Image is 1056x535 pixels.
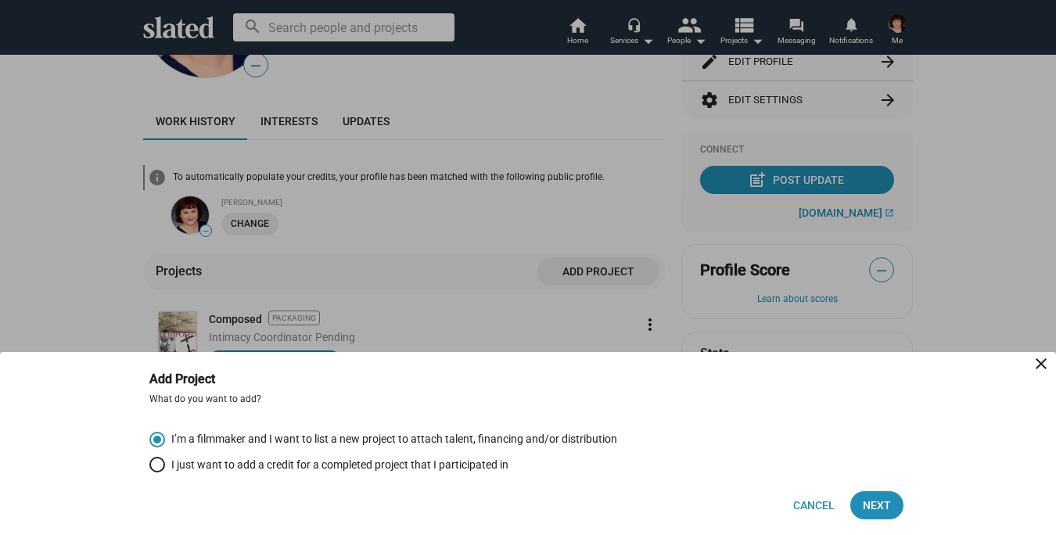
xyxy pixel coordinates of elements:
[165,432,617,447] span: I’m a filmmaker and I want to list a new project to attach talent, financing and/or distribution
[165,458,508,472] span: I just want to add a credit for a completed project that I participated in
[863,491,891,519] span: Next
[149,431,907,472] mat-radio-group: Select an option
[149,393,907,406] div: What do you want to add?
[149,371,907,393] bottom-sheet-header: Add Project
[781,491,847,519] button: Cancel
[149,371,237,387] h3: Add Project
[1032,354,1051,373] mat-icon: close
[793,491,835,519] span: Cancel
[850,491,903,519] button: Next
